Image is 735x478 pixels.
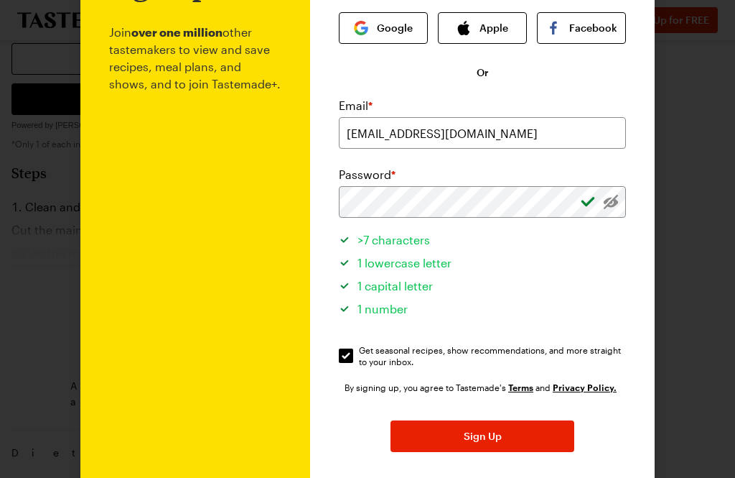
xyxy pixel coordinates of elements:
[508,381,533,393] a: Tastemade Terms of Service
[464,429,502,443] span: Sign Up
[357,302,408,316] span: 1 number
[131,25,223,39] b: over one million
[357,256,451,270] span: 1 lowercase letter
[359,344,627,367] span: Get seasonal recipes, show recommendations, and more straight to your inbox.
[537,12,626,44] button: Facebook
[339,349,353,363] input: Get seasonal recipes, show recommendations, and more straight to your inbox.
[345,380,620,395] div: By signing up, you agree to Tastemade's and
[357,279,433,293] span: 1 capital letter
[438,12,527,44] button: Apple
[477,65,489,80] span: Or
[339,166,395,183] label: Password
[339,12,428,44] button: Google
[357,233,430,247] span: >7 characters
[553,381,617,393] a: Tastemade Privacy Policy
[339,97,373,114] label: Email
[390,420,574,452] button: Sign Up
